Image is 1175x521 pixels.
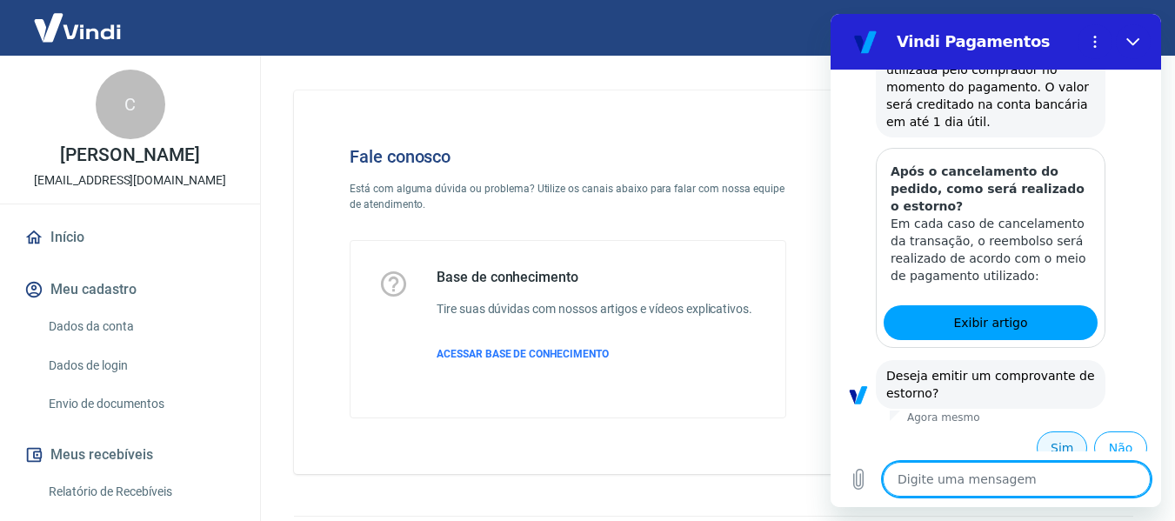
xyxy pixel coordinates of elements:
span: ACESSAR BASE DE CONHECIMENTO [437,348,609,360]
img: Fale conosco [828,118,1092,351]
a: Envio de documentos [42,386,239,422]
button: Meus recebíveis [21,436,239,474]
img: Vindi [21,1,134,54]
iframe: Janela de mensagens [831,14,1161,507]
h6: Tire suas dúvidas com nossos artigos e vídeos explicativos. [437,300,752,318]
button: Meu cadastro [21,271,239,309]
h4: Fale conosco [350,146,786,167]
h5: Base de conhecimento [437,269,752,286]
a: Relatório de Recebíveis [42,474,239,510]
p: [PERSON_NAME] [60,146,199,164]
a: Dados de login [42,348,239,384]
div: C [96,70,165,139]
a: Início [21,218,239,257]
button: Sair [1092,12,1154,44]
a: ACESSAR BASE DE CONHECIMENTO [437,346,752,362]
a: Dados da conta [42,309,239,344]
p: [EMAIL_ADDRESS][DOMAIN_NAME] [34,171,226,190]
p: Está com alguma dúvida ou problema? Utilize os canais abaixo para falar com nossa equipe de atend... [350,181,786,212]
